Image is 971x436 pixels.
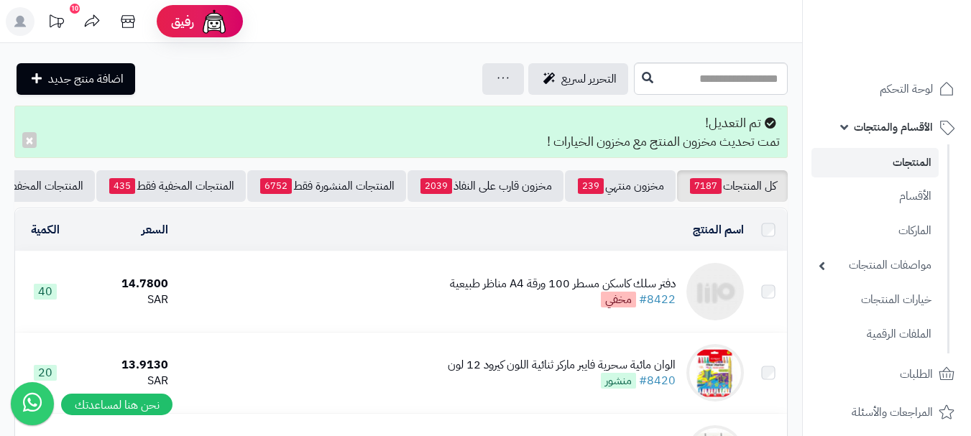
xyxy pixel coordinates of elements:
[811,284,939,315] a: خيارات المنتجات
[852,402,933,422] span: المراجعات والأسئلة
[34,284,57,300] span: 40
[811,319,939,350] a: الملفات الرقمية
[142,221,168,238] a: السعر
[408,170,563,202] a: مخزون قارب على النفاذ2039
[811,148,939,177] a: المنتجات
[677,170,788,202] a: كل المنتجات7187
[686,263,744,320] img: دفتر سلك كاسكن مسطر 100 ورقة A4 مناظر طبيعية
[96,170,246,202] a: المنتجات المخفية فقط435
[811,395,962,430] a: المراجعات والأسئلة
[14,106,788,158] div: تم التعديل! تمت تحديث مخزون المنتج مع مخزون الخيارات !
[31,221,60,238] a: الكمية
[450,276,676,292] div: دفتر سلك كاسكن مسطر 100 ورقة A4 مناظر طبيعية
[82,292,168,308] div: SAR
[880,79,933,99] span: لوحة التحكم
[260,178,292,194] span: 6752
[690,178,722,194] span: 7187
[854,117,933,137] span: الأقسام والمنتجات
[82,357,168,374] div: 13.9130
[601,292,636,307] span: مخفي
[34,365,57,381] span: 20
[639,372,676,389] a: #8420
[601,373,636,389] span: منشور
[561,70,617,88] span: التحرير لسريع
[70,4,80,14] div: 10
[811,181,939,212] a: الأقسام
[82,373,168,389] div: SAR
[247,170,406,202] a: المنتجات المنشورة فقط6752
[578,178,604,194] span: 239
[48,70,124,88] span: اضافة منتج جديد
[900,364,933,384] span: الطلبات
[693,221,744,238] a: اسم المنتج
[420,178,452,194] span: 2039
[811,215,939,246] a: الماركات
[109,178,135,194] span: 435
[82,276,168,292] div: 14.7800
[17,63,135,95] a: اضافة منتج جديد
[873,38,957,68] img: logo-2.png
[38,7,74,40] a: تحديثات المنصة
[639,291,676,308] a: #8422
[811,72,962,106] a: لوحة التحكم
[528,63,628,95] a: التحرير لسريع
[565,170,676,202] a: مخزون منتهي239
[811,357,962,391] a: الطلبات
[811,250,939,281] a: مواصفات المنتجات
[22,132,37,148] button: ×
[171,13,194,30] span: رفيق
[448,357,676,374] div: الوان مائية سحرية فايبر ماركر ثنائية اللون كيرود 12 لون
[686,344,744,402] img: الوان مائية سحرية فايبر ماركر ثنائية اللون كيرود 12 لون
[200,7,229,36] img: ai-face.png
